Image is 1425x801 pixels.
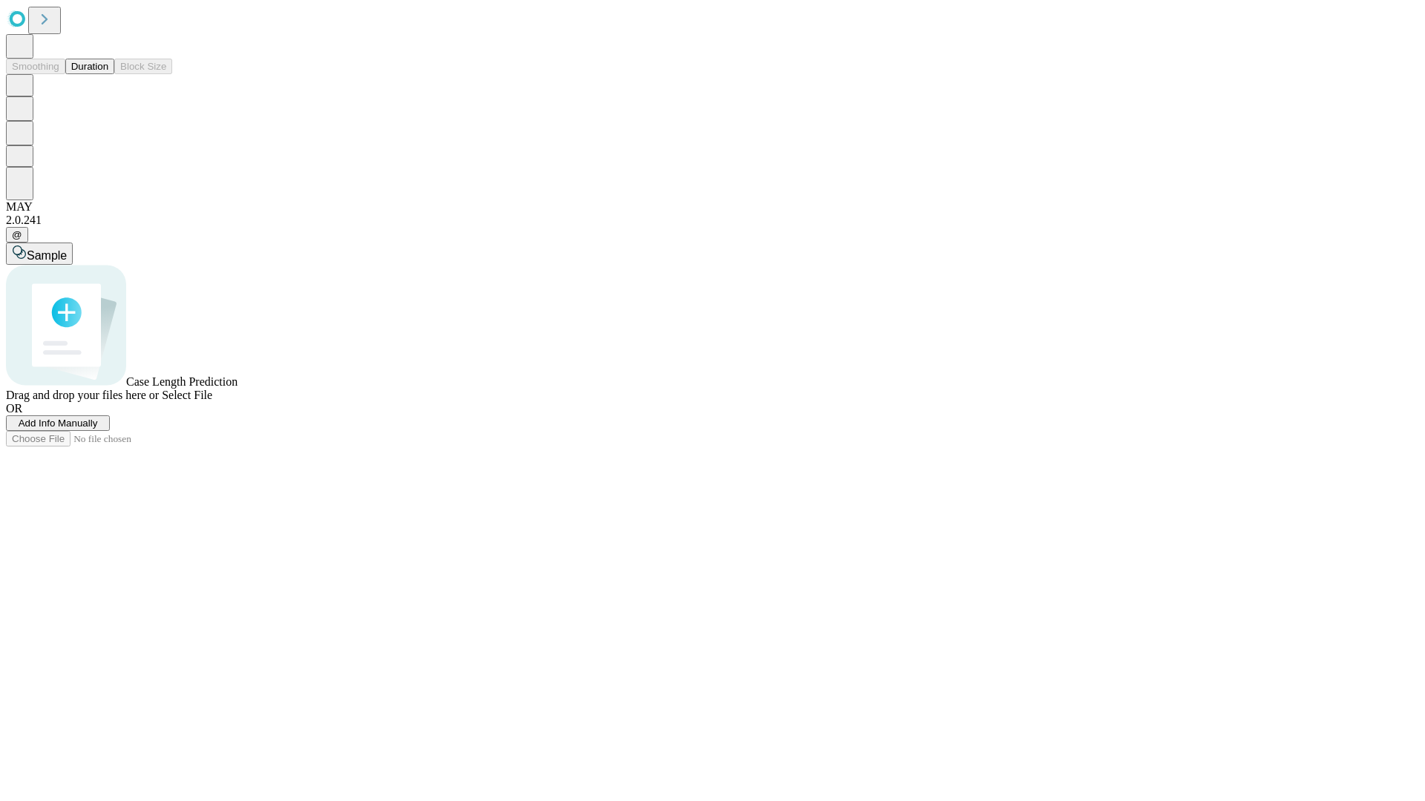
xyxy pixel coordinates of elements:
[6,415,110,431] button: Add Info Manually
[6,214,1419,227] div: 2.0.241
[6,243,73,265] button: Sample
[6,200,1419,214] div: MAY
[65,59,114,74] button: Duration
[6,227,28,243] button: @
[6,59,65,74] button: Smoothing
[6,402,22,415] span: OR
[162,389,212,401] span: Select File
[126,375,237,388] span: Case Length Prediction
[6,389,159,401] span: Drag and drop your files here or
[19,418,98,429] span: Add Info Manually
[114,59,172,74] button: Block Size
[12,229,22,240] span: @
[27,249,67,262] span: Sample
